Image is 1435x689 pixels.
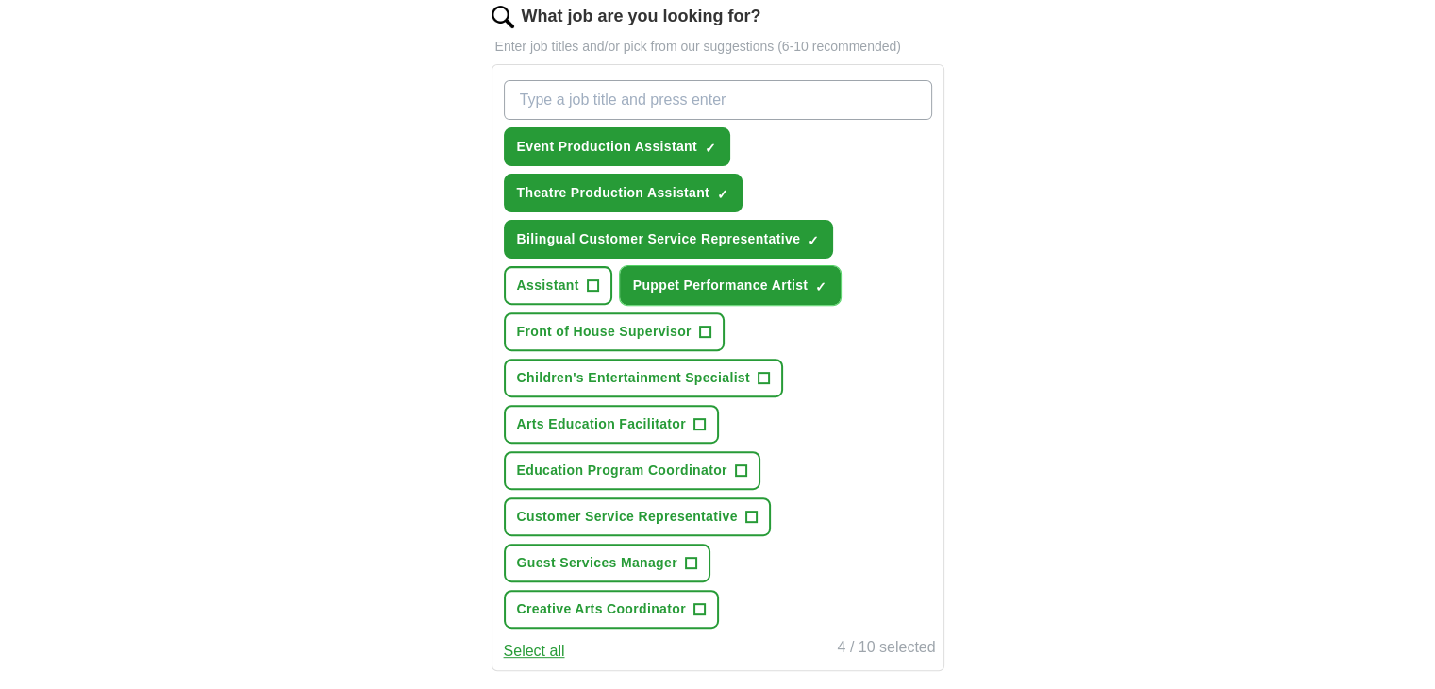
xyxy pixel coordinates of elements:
span: Bilingual Customer Service Representative [517,229,801,249]
button: Customer Service Representative [504,497,771,536]
span: Assistant [517,276,579,295]
span: ✓ [705,141,716,156]
button: Education Program Coordinator [504,451,760,490]
p: Enter job titles and/or pick from our suggestions (6-10 recommended) [492,37,944,57]
button: Select all [504,640,565,663]
button: Front of House Supervisor [504,312,725,351]
span: Front of House Supervisor [517,322,692,342]
button: Bilingual Customer Service Representative✓ [504,220,834,259]
button: Arts Education Facilitator [504,405,719,444]
button: Creative Arts Coordinator [504,590,719,629]
span: ✓ [717,187,728,202]
button: Guest Services Manager [504,544,710,582]
span: Customer Service Representative [517,507,738,527]
span: Children's Entertainment Specialist [517,368,750,388]
button: Event Production Assistant✓ [504,127,730,166]
img: search.png [492,6,514,28]
span: ✓ [808,233,819,248]
button: Children's Entertainment Specialist [504,359,783,397]
span: Creative Arts Coordinator [517,599,686,619]
input: Type a job title and press enter [504,80,932,120]
label: What job are you looking for? [522,4,761,29]
span: Arts Education Facilitator [517,414,686,434]
span: Education Program Coordinator [517,461,727,480]
div: 4 / 10 selected [837,636,935,663]
span: Puppet Performance Artist [633,276,809,295]
span: Event Production Assistant [517,137,697,157]
span: ✓ [815,279,826,294]
button: Assistant [504,266,612,305]
button: Puppet Performance Artist✓ [620,266,842,305]
span: Theatre Production Assistant [517,183,710,203]
button: Theatre Production Assistant✓ [504,174,743,212]
span: Guest Services Manager [517,553,677,573]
